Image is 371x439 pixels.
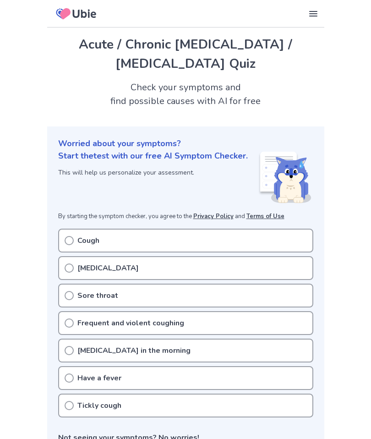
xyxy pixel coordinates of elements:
[77,345,191,356] p: [MEDICAL_DATA] in the morning
[58,35,313,73] h1: Acute / Chronic [MEDICAL_DATA] / [MEDICAL_DATA] Quiz
[77,235,99,246] p: Cough
[58,150,248,162] p: Start the test with our free AI Symptom Checker.
[193,212,234,220] a: Privacy Policy
[77,318,184,329] p: Frequent and violent coughing
[47,81,324,108] h2: Check your symptoms and find possible causes with AI for free
[77,373,121,384] p: Have a fever
[77,400,121,411] p: Tickly cough
[58,212,313,221] p: By starting the symptom checker, you agree to the and
[77,263,139,274] p: [MEDICAL_DATA]
[246,212,284,220] a: Terms of Use
[58,137,313,150] p: Worried about your symptoms?
[77,290,118,301] p: Sore throat
[58,168,248,177] p: This will help us personalize your assessment.
[258,152,311,203] img: Shiba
